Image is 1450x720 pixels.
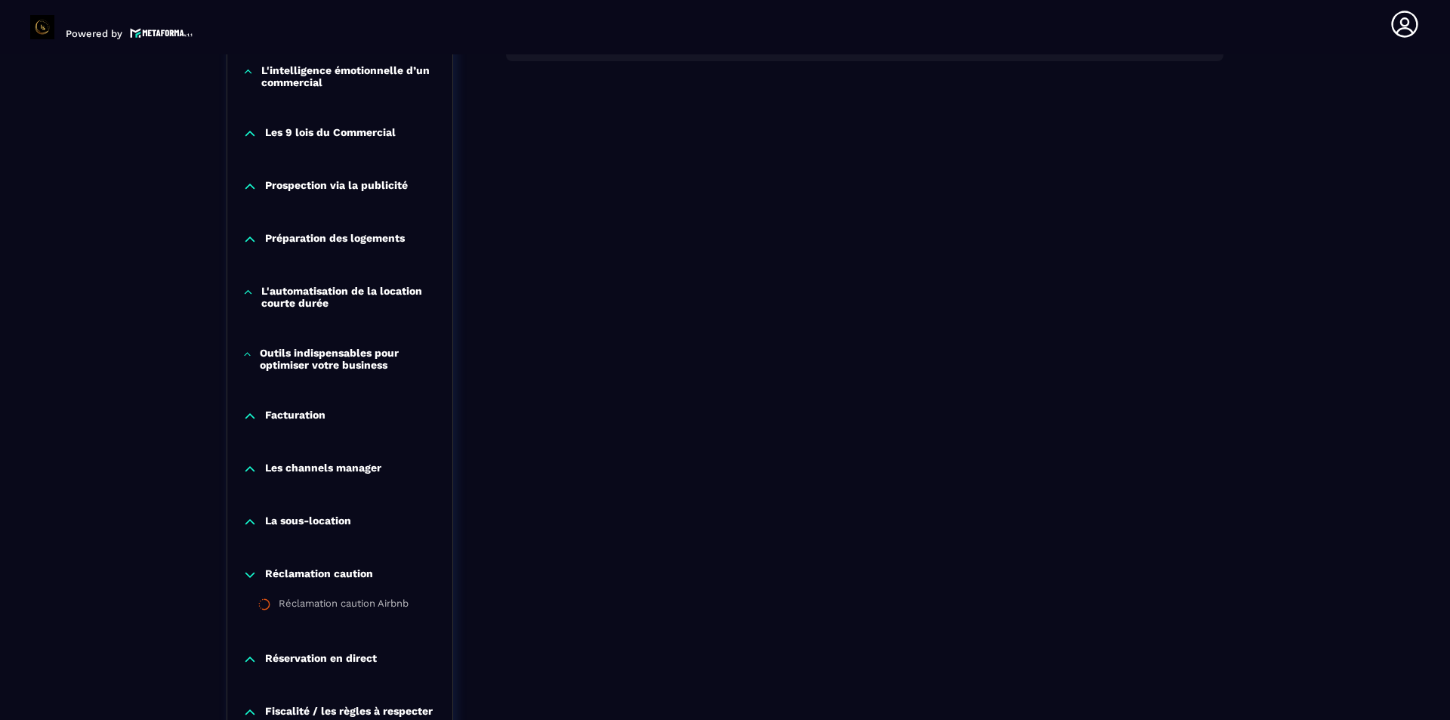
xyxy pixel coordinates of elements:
[279,598,409,614] div: Réclamation caution Airbnb
[265,462,381,477] p: Les channels manager
[261,64,437,88] p: L'intelligence émotionnelle d’un commercial
[66,28,122,39] p: Powered by
[265,179,408,194] p: Prospection via la publicité
[265,705,433,720] p: Fiscalité / les règles à respecter
[265,409,325,424] p: Facturation
[265,232,405,247] p: Préparation des logements
[265,515,351,530] p: La sous-location
[265,567,373,582] p: Réclamation caution
[130,26,193,39] img: logo
[260,347,437,371] p: Outils indispensables pour optimiser votre business
[261,285,437,309] p: L'automatisation de la location courte durée
[265,126,396,141] p: Les 9 lois du Commercial
[30,15,54,39] img: logo-branding
[265,652,377,667] p: Réservation en direct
